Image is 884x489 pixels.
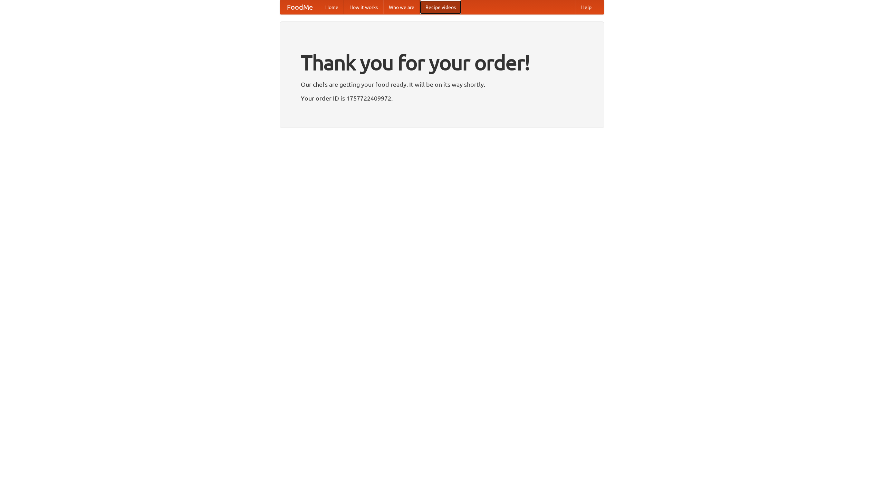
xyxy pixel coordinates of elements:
a: Home [320,0,344,14]
h1: Thank you for your order! [301,46,583,79]
a: Who we are [383,0,420,14]
p: Your order ID is 1757722409972. [301,93,583,103]
a: FoodMe [280,0,320,14]
a: Help [576,0,597,14]
a: Recipe videos [420,0,461,14]
a: How it works [344,0,383,14]
p: Our chefs are getting your food ready. It will be on its way shortly. [301,79,583,90]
